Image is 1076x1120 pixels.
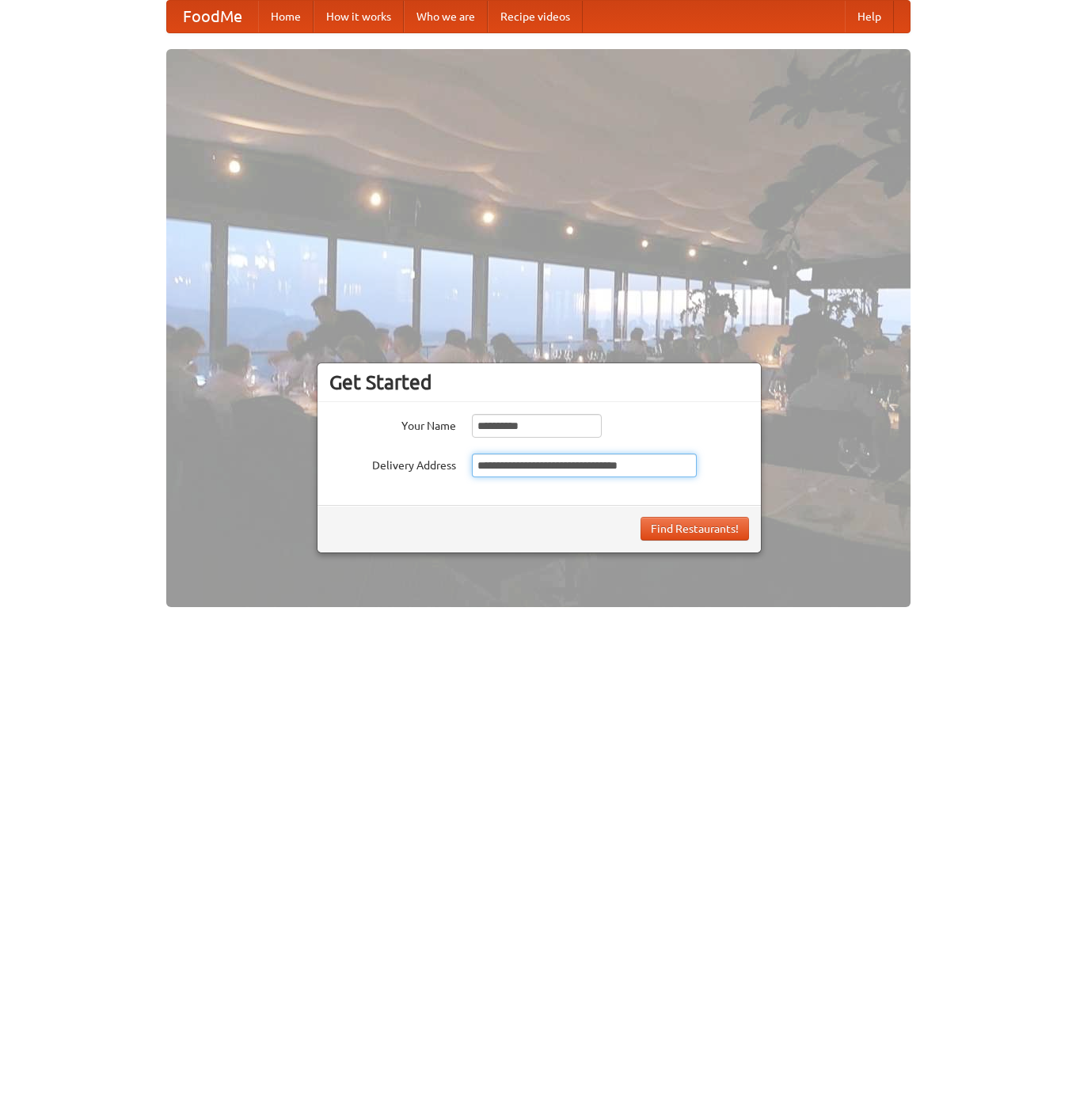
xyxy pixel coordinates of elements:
button: Find Restaurants! [641,517,749,541]
a: Recipe videos [488,1,583,32]
a: Who we are [404,1,488,32]
h3: Get Started [329,370,749,394]
a: FoodMe [167,1,258,32]
a: Help [845,1,894,32]
a: How it works [314,1,404,32]
a: Home [258,1,314,32]
label: Your Name [329,414,456,434]
label: Delivery Address [329,454,456,473]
